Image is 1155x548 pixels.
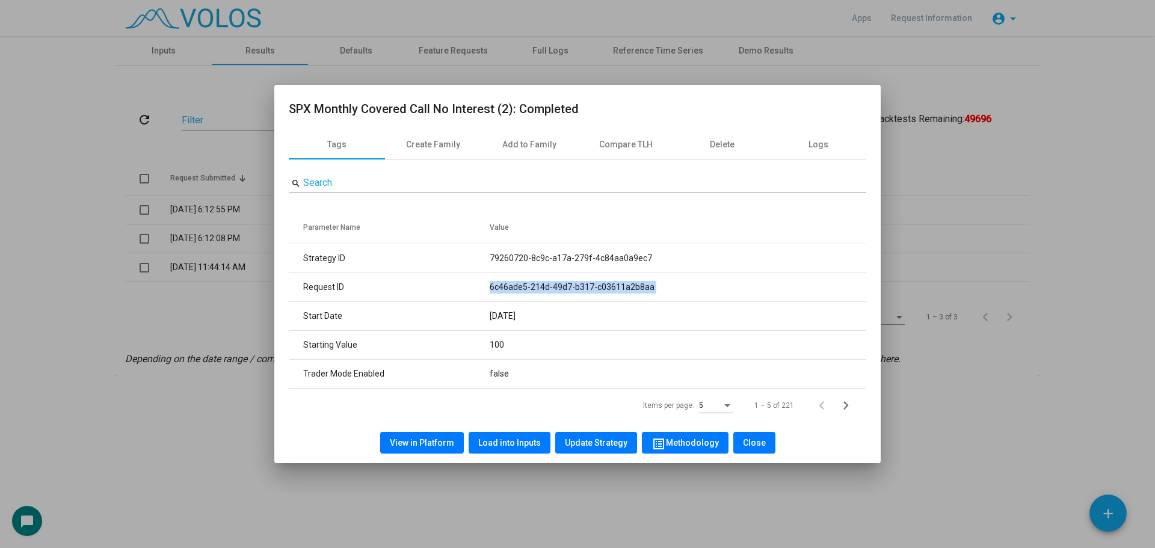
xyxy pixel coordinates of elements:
td: Trader Mode Enabled [289,360,490,389]
td: Starting Value [289,331,490,360]
h2: SPX Monthly Covered Call No Interest (2): Completed [289,99,866,119]
button: View in Platform [380,432,464,454]
div: Items per page: [643,400,694,411]
div: Logs [808,138,828,151]
button: Load into Inputs [469,432,550,454]
th: Parameter Name [289,211,490,244]
button: Previous page [813,393,837,417]
div: Create Family [406,138,460,151]
div: Tags [327,138,346,151]
div: 1 – 5 of 221 [754,400,794,411]
button: Next page [837,393,861,417]
td: 6c46ade5-214d-49d7-b317-c03611a2b8aa [490,273,866,302]
button: Close [733,432,775,454]
mat-icon: list_alt [651,437,666,451]
span: Close [743,438,766,448]
span: 5 [699,401,703,410]
td: false [490,360,866,389]
td: Start Date [289,302,490,331]
span: Load into Inputs [478,438,541,448]
td: Request ID [289,273,490,302]
td: 100 [490,331,866,360]
mat-select: Items per page: [699,402,733,410]
span: Methodology [651,438,719,448]
button: Methodology [642,432,728,454]
mat-icon: search [291,178,301,189]
td: 79260720-8c9c-a17a-279f-4c84aa0a9ec7 [490,244,866,273]
div: Compare TLH [599,138,653,151]
td: [DATE] [490,302,866,331]
div: Delete [710,138,735,151]
th: Value [490,211,866,244]
button: Update Strategy [555,432,637,454]
div: Add to Family [502,138,556,151]
span: View in Platform [390,438,454,448]
span: Update Strategy [565,438,627,448]
td: Strategy ID [289,244,490,273]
